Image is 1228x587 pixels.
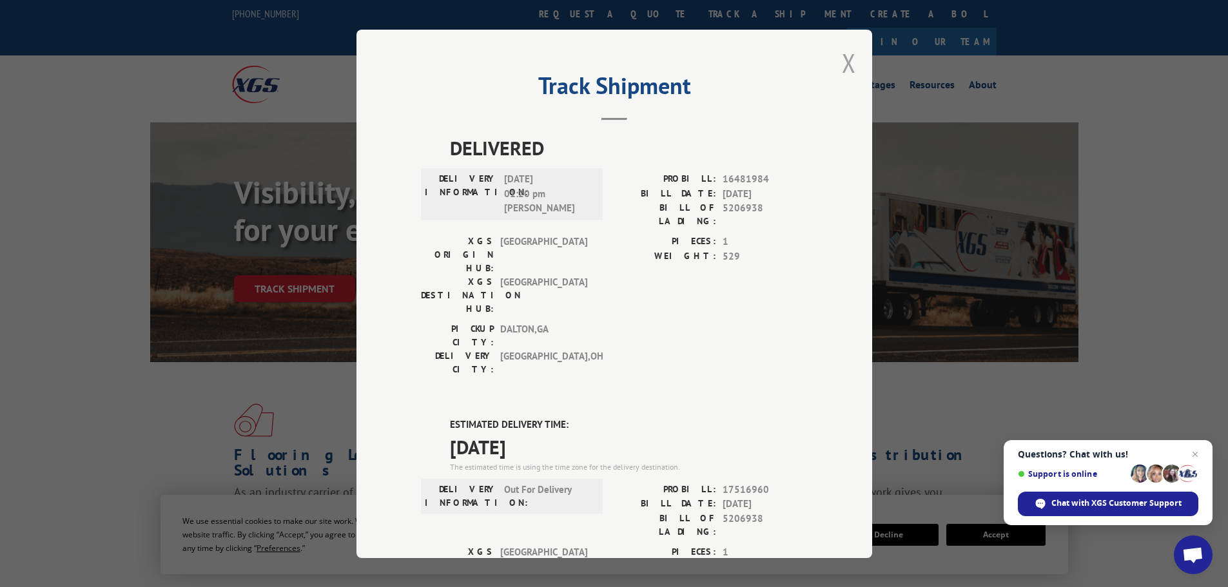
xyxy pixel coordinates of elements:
span: [GEOGRAPHIC_DATA] [500,235,587,275]
span: Close chat [1187,447,1203,462]
span: 529 [723,249,808,264]
label: DELIVERY INFORMATION: [425,172,498,216]
label: BILL DATE: [614,497,716,512]
div: The estimated time is using the time zone for the delivery destination. [450,461,808,472]
span: [GEOGRAPHIC_DATA] [500,544,587,585]
span: Questions? Chat with us! [1018,449,1198,459]
label: PROBILL: [614,172,716,187]
label: PROBILL: [614,482,716,497]
span: Chat with XGS Customer Support [1051,497,1182,509]
label: DELIVERY CITY: [421,349,494,376]
span: [DATE] 01:20 pm [PERSON_NAME] [504,172,591,216]
label: ESTIMATED DELIVERY TIME: [450,418,808,432]
span: DELIVERED [450,133,808,162]
label: XGS ORIGIN HUB: [421,544,494,585]
label: PIECES: [614,235,716,249]
span: 1 [723,235,808,249]
span: Support is online [1018,469,1126,479]
label: DELIVERY INFORMATION: [425,482,498,509]
span: Out For Delivery [504,482,591,509]
label: WEIGHT: [614,249,716,264]
label: PIECES: [614,544,716,559]
label: XGS ORIGIN HUB: [421,235,494,275]
label: BILL OF LADING: [614,511,716,538]
button: Close modal [842,46,856,80]
label: BILL DATE: [614,186,716,201]
span: [DATE] [723,497,808,512]
span: 5206938 [723,511,808,538]
h2: Track Shipment [421,77,808,101]
label: XGS DESTINATION HUB: [421,275,494,316]
span: 1 [723,544,808,559]
span: [DATE] [450,432,808,461]
span: 17516960 [723,482,808,497]
div: Chat with XGS Customer Support [1018,492,1198,516]
div: Open chat [1174,535,1213,574]
span: [GEOGRAPHIC_DATA] , OH [500,349,587,376]
span: 16481984 [723,172,808,187]
label: PICKUP CITY: [421,322,494,349]
span: 5206938 [723,201,808,228]
label: BILL OF LADING: [614,201,716,228]
span: DALTON , GA [500,322,587,349]
span: [GEOGRAPHIC_DATA] [500,275,587,316]
span: [DATE] [723,186,808,201]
